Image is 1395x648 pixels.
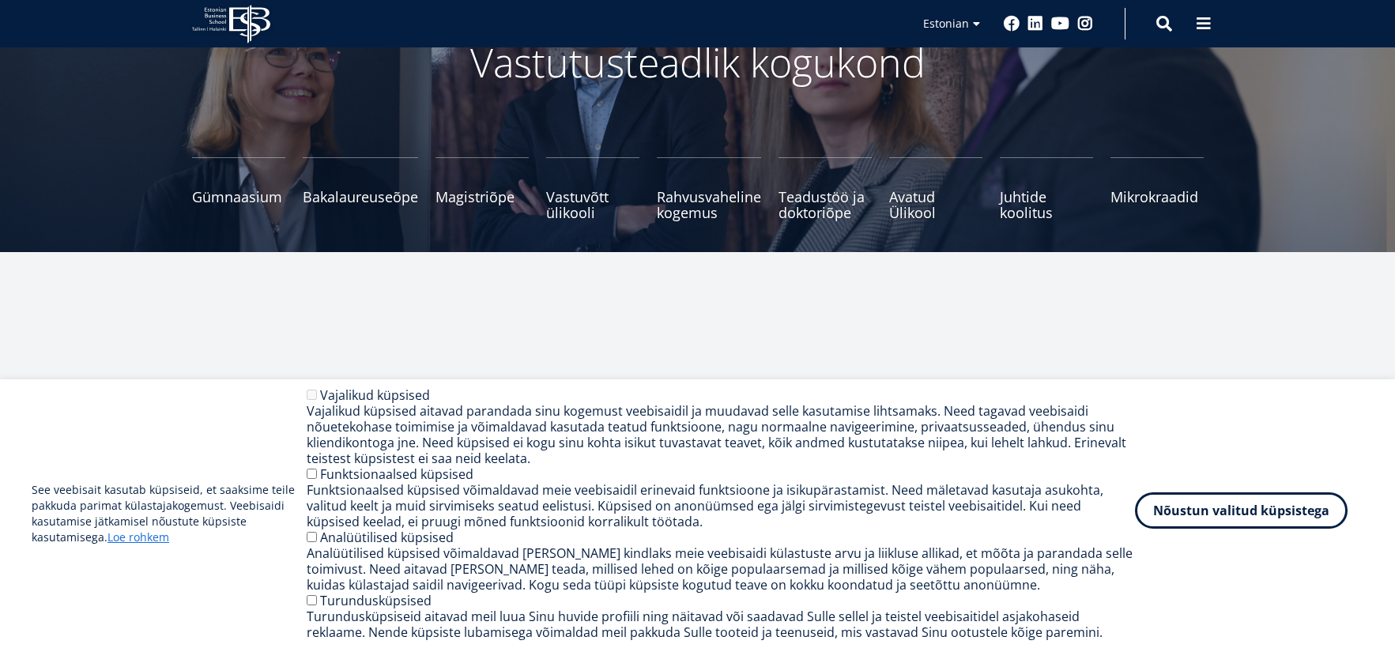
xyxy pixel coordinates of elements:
[320,386,430,404] label: Vajalikud küpsised
[307,608,1135,640] div: Turundusküpsiseid aitavad meil luua Sinu huvide profiili ning näitavad või saadavad Sulle sellel ...
[1004,16,1020,32] a: Facebook
[1000,157,1093,220] a: Juhtide koolitus
[192,189,285,205] span: Gümnaasium
[320,592,432,609] label: Turundusküpsised
[779,157,872,220] a: Teadustöö ja doktoriõpe
[1027,16,1043,32] a: Linkedin
[889,157,982,220] a: Avatud Ülikool
[32,482,307,545] p: See veebisait kasutab küpsiseid, et saaksime teile pakkuda parimat külastajakogemust. Veebisaidi ...
[192,157,285,220] a: Gümnaasium
[546,157,639,220] a: Vastuvõtt ülikooli
[320,529,454,546] label: Analüütilised küpsised
[435,157,529,220] a: Magistriõpe
[320,465,473,483] label: Funktsionaalsed küpsised
[435,189,529,205] span: Magistriõpe
[546,189,639,220] span: Vastuvõtt ülikooli
[888,371,973,394] span: tulevikku!
[307,482,1135,529] div: Funktsionaalsed küpsised võimaldavad meie veebisaidil erinevaid funktsioone ja isikupärastamist. ...
[1051,16,1069,32] a: Youtube
[657,157,761,220] a: Rahvusvaheline kogemus
[307,403,1135,466] div: Vajalikud küpsised aitavad parandada sinu kogemust veebisaidil ja muudavad selle kasutamise lihts...
[307,545,1135,593] div: Analüütilised küpsised võimaldavad [PERSON_NAME] kindlaks meie veebisaidi külastuste arvu ja liik...
[107,529,169,545] a: Loe rohkem
[1077,16,1093,32] a: Instagram
[888,347,1172,399] span: Start ärimaailmas - Juhi oma
[1110,157,1204,220] a: Mikrokraadid
[1110,189,1204,205] span: Mikrokraadid
[279,39,1117,86] p: Vastutusteadlik kogukond
[889,189,982,220] span: Avatud Ülikool
[1000,189,1093,220] span: Juhtide koolitus
[192,315,856,616] img: Start arimaailmas
[1135,492,1348,529] button: Nõustun valitud küpsistega
[303,157,418,220] a: Bakalaureuseõpe
[779,189,872,220] span: Teadustöö ja doktoriõpe
[657,189,761,220] span: Rahvusvaheline kogemus
[303,189,418,205] span: Bakalaureuseõpe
